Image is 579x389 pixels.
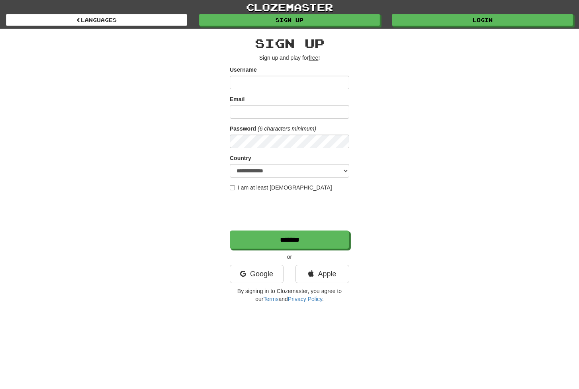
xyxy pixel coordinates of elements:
a: Languages [6,14,187,26]
u: free [309,55,318,61]
input: I am at least [DEMOGRAPHIC_DATA] [230,185,235,190]
a: Privacy Policy [288,296,322,302]
a: Google [230,265,284,283]
label: Password [230,125,256,133]
label: Username [230,66,257,74]
p: or [230,253,349,261]
iframe: reCAPTCHA [230,195,351,227]
label: Country [230,154,251,162]
a: Terms [263,296,278,302]
p: Sign up and play for ! [230,54,349,62]
h2: Sign up [230,37,349,50]
em: (6 characters minimum) [258,125,316,132]
label: Email [230,95,245,103]
a: Apple [295,265,349,283]
a: Sign up [199,14,380,26]
label: I am at least [DEMOGRAPHIC_DATA] [230,184,332,192]
a: Login [392,14,573,26]
p: By signing in to Clozemaster, you agree to our and . [230,287,349,303]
